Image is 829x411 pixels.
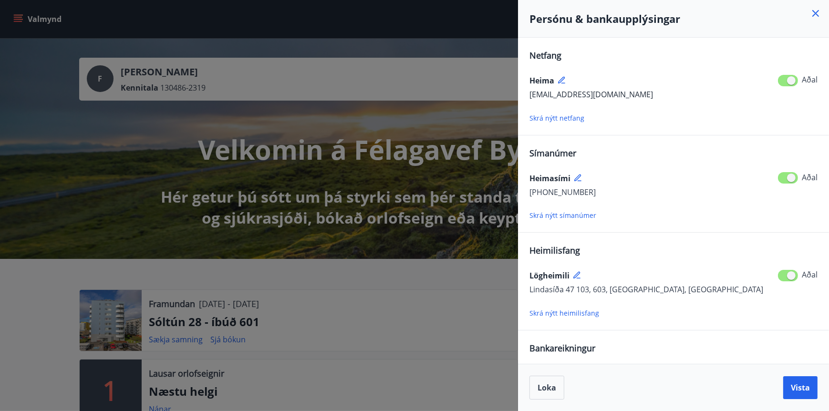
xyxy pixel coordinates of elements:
span: Bankareikningur [529,342,595,354]
span: Netfang [529,50,561,61]
span: Vista [791,382,810,393]
span: Skrá nýtt heimilisfang [529,308,599,318]
h4: Persónu & bankaupplýsingar [529,11,818,26]
span: Aðal [802,74,818,85]
span: Heimasími [529,173,570,184]
span: Skrá nýtt símanúmer [529,211,596,220]
span: Heima [529,75,554,86]
span: Heimilisfang [529,245,580,256]
span: Aðal [802,269,818,280]
span: [EMAIL_ADDRESS][DOMAIN_NAME] [529,89,653,100]
span: Lögheimili [529,270,570,281]
span: [PHONE_NUMBER] [529,187,596,197]
span: Loka [538,382,556,393]
span: Lindasíða 47 103, 603, [GEOGRAPHIC_DATA], [GEOGRAPHIC_DATA] [529,284,763,295]
button: Loka [529,376,564,400]
button: Vista [783,376,818,399]
span: Símanúmer [529,147,576,159]
span: Skrá nýtt netfang [529,113,584,123]
span: Aðal [802,172,818,183]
